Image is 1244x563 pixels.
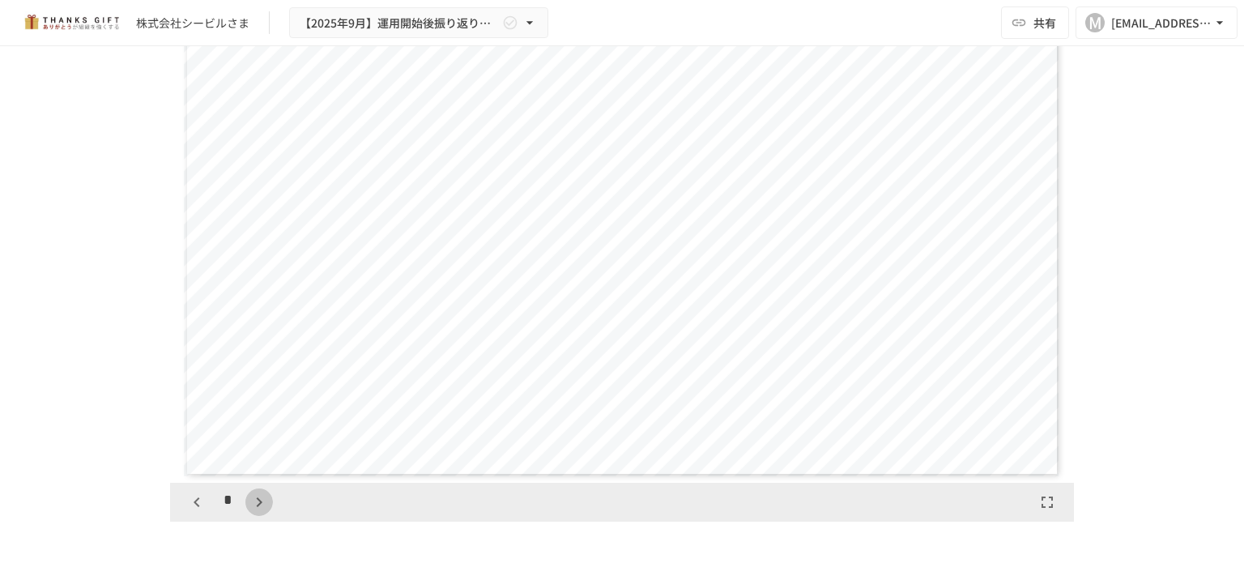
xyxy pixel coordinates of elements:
[300,13,499,33] span: 【2025年9月】運用開始後振り返りミーティング
[1111,13,1212,33] div: [EMAIL_ADDRESS][DOMAIN_NAME]
[289,7,548,39] button: 【2025年9月】運用開始後振り返りミーティング
[19,10,123,36] img: mMP1OxWUAhQbsRWCurg7vIHe5HqDpP7qZo7fRoNLXQh
[1085,13,1105,32] div: M
[1001,6,1069,39] button: 共有
[136,15,249,32] div: 株式会社シービルさま
[1033,14,1056,32] span: 共有
[1076,6,1238,39] button: M[EMAIL_ADDRESS][DOMAIN_NAME]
